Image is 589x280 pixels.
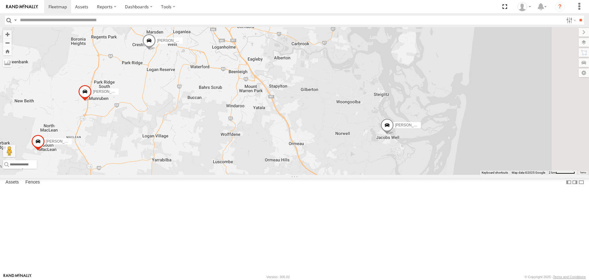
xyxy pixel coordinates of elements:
label: Assets [2,178,22,187]
label: Dock Summary Table to the Right [572,178,578,187]
label: Search Filter Options [564,16,577,25]
span: [PERSON_NAME] [93,90,123,94]
button: Map Scale: 2 km per 59 pixels [547,171,577,175]
label: Measure [3,58,12,67]
label: Search Query [13,16,18,25]
label: Dock Summary Table to the Left [566,178,572,187]
span: Map data ©2025 Google [512,171,545,174]
div: Version: 305.02 [267,275,290,279]
span: [PERSON_NAME] [157,38,187,43]
button: Drag Pegman onto the map to open Street View [3,145,15,157]
label: Map Settings [579,69,589,77]
span: 2 km [549,171,556,174]
button: Zoom in [3,30,12,38]
div: © Copyright 2025 - [525,275,586,279]
img: rand-logo.svg [6,5,38,9]
i: ? [555,2,565,12]
button: Zoom Home [3,47,12,55]
a: Terms [580,171,586,174]
label: Fences [22,178,43,187]
label: Hide Summary Table [578,178,584,187]
a: Visit our Website [3,274,32,280]
div: Alyssa Warner [515,2,533,11]
button: Zoom out [3,38,12,47]
span: [PERSON_NAME] [46,140,76,144]
span: [PERSON_NAME] [395,123,425,128]
a: Terms and Conditions [553,275,586,279]
button: Keyboard shortcuts [482,171,508,175]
